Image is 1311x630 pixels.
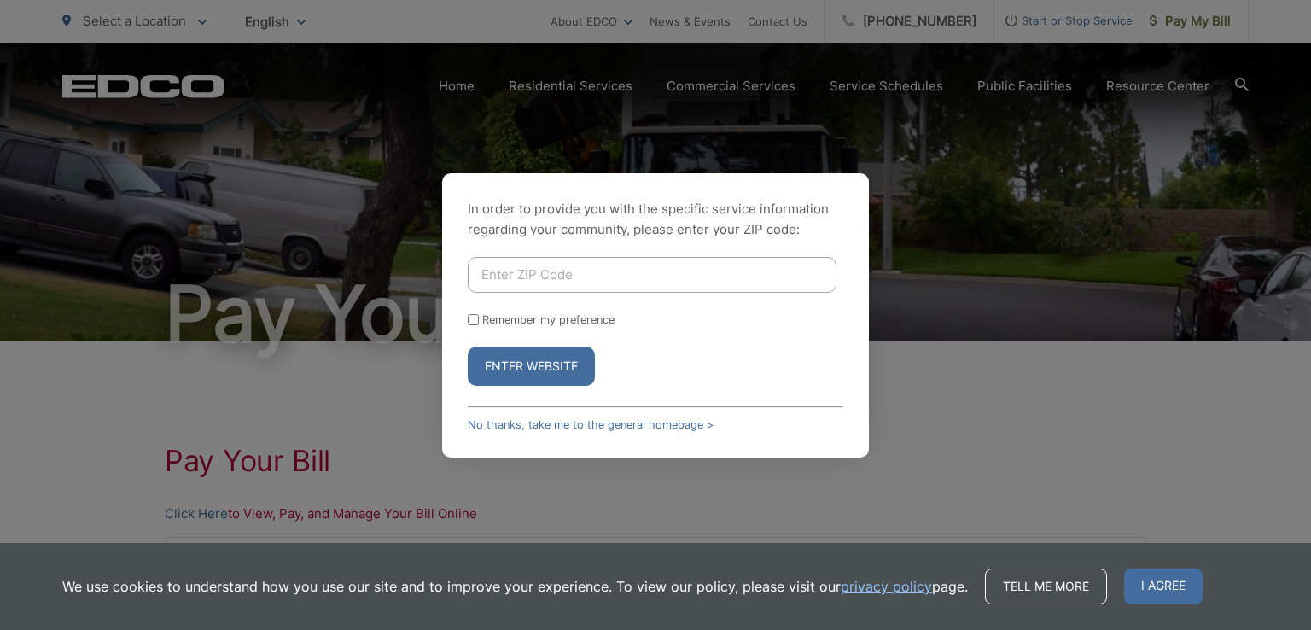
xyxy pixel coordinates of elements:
a: Tell me more [985,569,1107,604]
input: Enter ZIP Code [468,257,836,293]
p: In order to provide you with the specific service information regarding your community, please en... [468,199,843,240]
a: No thanks, take me to the general homepage > [468,418,714,431]
a: privacy policy [841,576,932,597]
span: I agree [1124,569,1203,604]
p: We use cookies to understand how you use our site and to improve your experience. To view our pol... [62,576,968,597]
label: Remember my preference [482,313,615,326]
button: Enter Website [468,347,595,386]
